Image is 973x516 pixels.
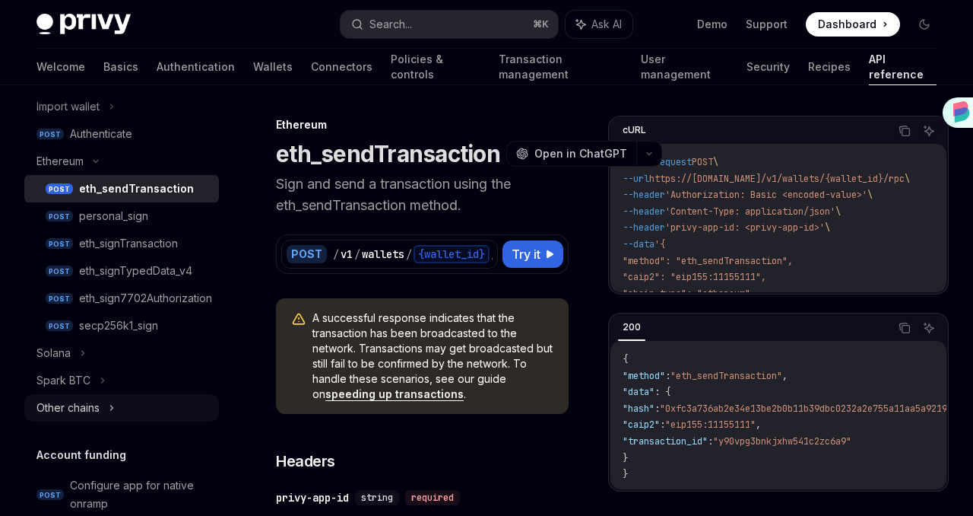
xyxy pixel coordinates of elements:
button: Ask AI [919,318,939,338]
div: / [333,247,339,262]
span: "data" [623,386,654,398]
div: Configure app for native onramp [70,476,210,513]
a: User management [641,49,729,85]
span: --request [644,156,692,168]
span: "transaction_id" [623,435,708,448]
span: '{ [654,238,665,250]
a: POSTsecp256k1_sign [24,312,219,339]
div: Other chains [36,399,100,417]
span: "caip2": "eip155:11155111", [623,271,766,283]
span: POST [36,489,64,501]
span: A successful response indicates that the transaction has been broadcasted to the network. Transac... [312,311,553,402]
a: POSTeth_signTypedData_v4 [24,257,219,285]
div: v1 [341,247,353,262]
span: : [654,403,660,415]
span: "method": "eth_sendTransaction", [623,255,793,267]
span: POST [46,211,73,222]
a: Connectors [311,49,372,85]
div: eth_signTransaction [79,234,178,253]
span: \ [905,173,910,185]
span: : [708,435,713,448]
div: eth_sign7702Authorization [79,289,212,307]
a: POSTAuthenticate [24,120,219,148]
span: string [361,492,393,504]
span: "hash" [623,403,654,415]
a: Authentication [157,49,235,85]
img: dark logo [36,14,131,35]
button: Ask AI [566,11,632,38]
span: "y90vpg3bnkjxhw541c2zc6a9" [713,435,851,448]
span: } [623,468,628,480]
button: Try it [502,240,563,268]
span: POST [46,183,73,195]
div: Ethereum [276,117,569,132]
span: https://[DOMAIN_NAME]/v1/wallets/{wallet_id}/rpc [649,173,905,185]
span: POST [46,293,73,304]
a: POSTeth_sendTransaction [24,175,219,202]
a: POSTpersonal_sign [24,202,219,230]
a: POSTeth_signTransaction [24,230,219,257]
button: Copy the contents from the code block [895,121,914,141]
a: Support [746,17,788,32]
div: {wallet_id} [414,245,490,263]
div: Search... [369,15,412,33]
a: API reference [869,49,937,85]
div: / [406,247,412,262]
span: POST [46,320,73,332]
a: Security [746,49,790,85]
p: Sign and send a transaction using the eth_sendTransaction method. [276,174,569,216]
span: POST [36,129,64,140]
span: \ [867,189,873,201]
a: speeding up transactions [325,387,464,401]
a: Wallets [253,49,293,85]
div: wallets [362,247,404,262]
span: Try it [512,245,540,263]
span: "caip2" [623,419,660,431]
span: "eip155:11155111" [665,419,756,431]
button: Search...⌘K [341,11,558,38]
div: required [405,490,460,505]
span: "method" [623,370,665,382]
div: personal_sign [79,207,148,225]
span: POST [46,266,73,277]
a: Policies & controls [391,49,480,85]
div: secp256k1_sign [79,317,158,335]
span: --header [623,221,665,234]
span: , [782,370,788,382]
span: Ask AI [591,17,622,32]
a: Dashboard [806,12,900,37]
div: POST [287,245,327,263]
span: "eth_sendTransaction" [670,370,782,382]
button: Open in ChatGPT [506,141,636,167]
span: POST [692,156,713,168]
span: ⌘ K [533,18,549,30]
a: POSTeth_sign7702Authorization [24,285,219,312]
div: eth_signTypedData_v4 [79,262,192,280]
span: } [623,452,628,464]
div: Ethereum [36,152,84,170]
a: Recipes [808,49,851,85]
h1: eth_sendTransaction [276,140,500,167]
svg: Warning [291,312,306,327]
span: "chain_type": "ethereum", [623,288,756,300]
span: --url [623,173,649,185]
span: Open in ChatGPT [534,146,627,161]
button: Copy the contents from the code block [895,318,914,338]
span: --header [623,205,665,218]
span: : [660,419,665,431]
span: 'privy-app-id: <privy-app-id>' [665,221,825,234]
div: / [491,247,497,262]
a: Basics [103,49,138,85]
div: Authenticate [70,125,132,143]
span: { [623,353,628,365]
div: Solana [36,344,71,362]
span: : { [654,386,670,398]
span: , [756,419,761,431]
a: Demo [697,17,727,32]
h5: Account funding [36,446,126,464]
span: \ [825,221,830,234]
span: \ [835,205,841,218]
span: --header [623,189,665,201]
a: Welcome [36,49,85,85]
span: --data [623,238,654,250]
